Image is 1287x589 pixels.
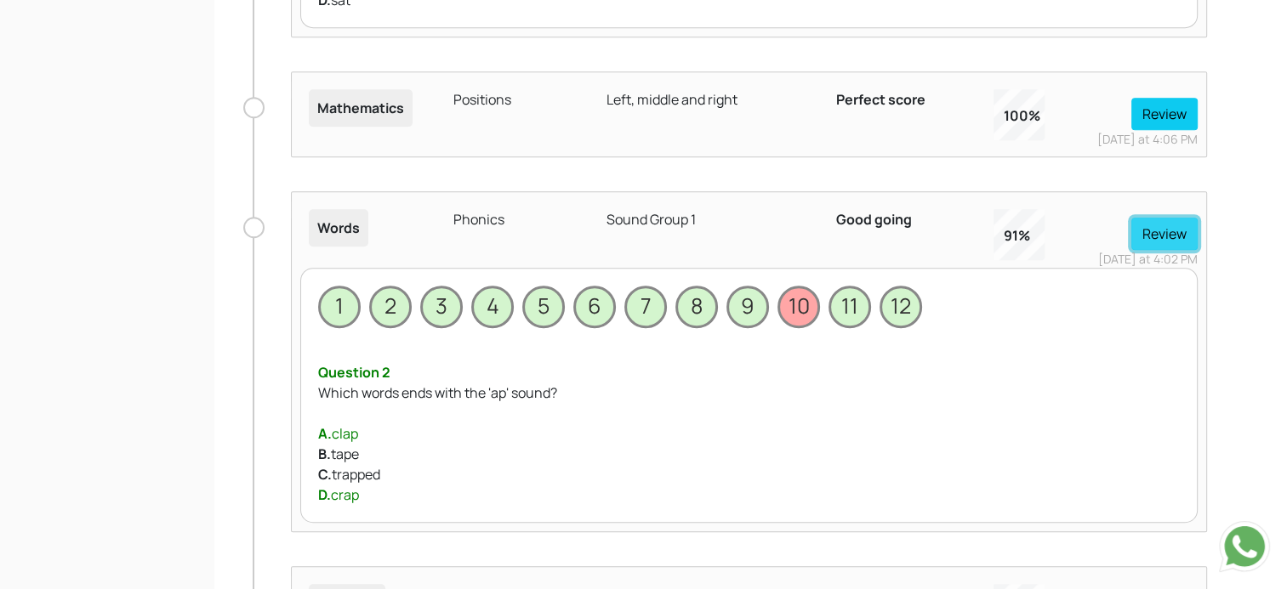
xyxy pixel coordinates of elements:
span: 7 [624,286,667,328]
div: Phonics [443,201,596,268]
b: A. [318,424,332,443]
strong: 91% [1004,225,1030,246]
span: You got this right [1084,345,1180,362]
button: Review [1131,218,1198,250]
b: Mathematics [317,99,404,117]
div: Left, middle and right [596,81,826,148]
span: 11 [829,286,871,328]
span: 3 [420,286,463,328]
small: [DATE] at 4:06 PM [1097,131,1198,147]
button: Review [1131,98,1198,130]
span: 12 [880,286,922,328]
div: Which words ends with the 'ap' sound? [318,382,1180,403]
div: trapped [318,464,1180,484]
span: 4 [471,286,514,328]
div: tape [318,444,1180,464]
span: 5 [522,286,565,328]
span: 6 [573,286,616,328]
div: clap [318,423,1180,444]
div: Sound Group 1 [596,201,826,268]
b: Words [317,218,360,237]
span: 10 [777,286,820,328]
span: 9 [726,286,769,328]
b: Perfect score [835,90,925,109]
b: C. [318,465,332,484]
b: B. [318,445,331,463]
span: 8 [675,286,718,328]
span: 2 [369,286,412,328]
strong: 100% [1004,105,1040,126]
b: D. [318,485,331,504]
div: Positions [443,81,596,148]
small: [DATE] at 4:02 PM [1098,251,1198,267]
b: Good going [835,210,911,229]
b: Question 2 [318,363,390,382]
div: crap [318,484,1180,505]
img: Send whatsapp message to +442080035976 [1219,521,1270,572]
span: 1 [318,286,361,328]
